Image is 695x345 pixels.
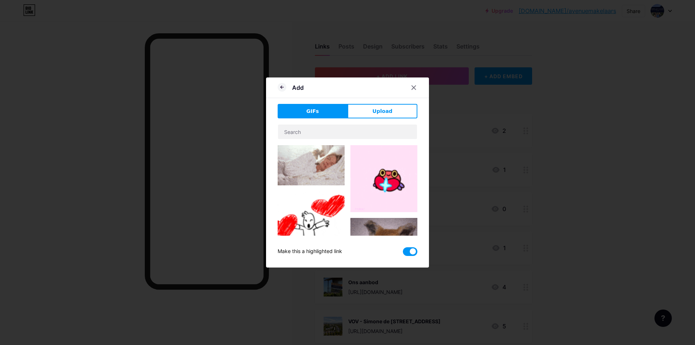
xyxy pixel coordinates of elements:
span: Upload [372,108,392,115]
img: Gihpy [350,218,417,285]
span: GIFs [306,108,319,115]
div: Make this a highlighted link [278,247,342,256]
img: Gihpy [350,145,417,212]
img: Gihpy [278,145,345,185]
div: Add [292,83,304,92]
img: Gihpy [278,191,345,241]
button: Upload [347,104,417,118]
button: GIFs [278,104,347,118]
input: Search [278,125,417,139]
